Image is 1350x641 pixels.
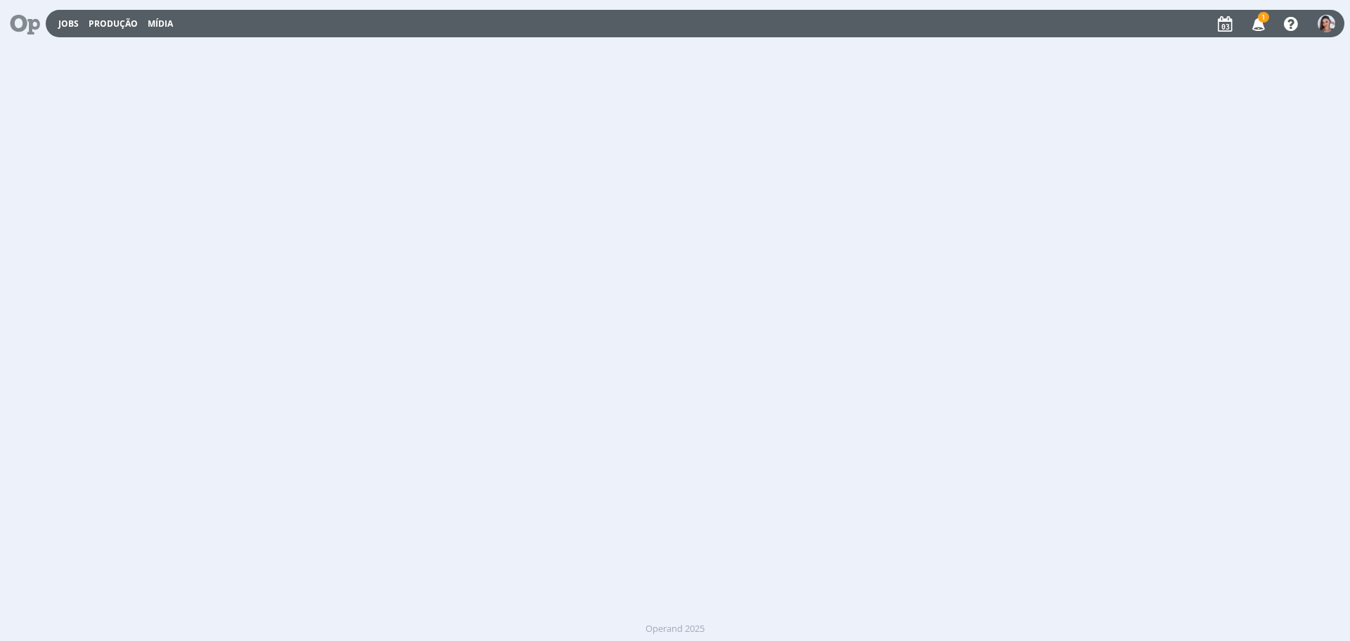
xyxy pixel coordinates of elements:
[148,18,173,30] a: Mídia
[1318,15,1335,32] img: N
[58,18,79,30] a: Jobs
[54,18,83,30] button: Jobs
[89,18,138,30] a: Produção
[1243,11,1272,37] button: 1
[143,18,177,30] button: Mídia
[84,18,142,30] button: Produção
[1258,12,1269,23] span: 1
[1317,11,1336,36] button: N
